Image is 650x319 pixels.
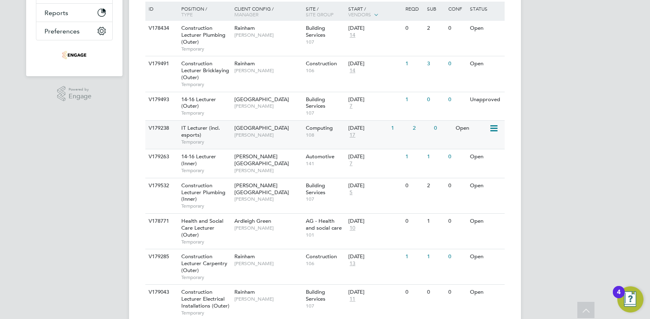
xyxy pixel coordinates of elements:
div: Sub [425,2,446,16]
span: Temporary [181,81,230,88]
span: Health and Social Care Lecturer (Outer) [181,217,223,238]
div: Open [468,149,503,164]
span: 141 [306,160,345,167]
span: Reports [45,9,68,17]
div: 0 [403,178,425,193]
span: 7 [348,103,354,110]
div: 0 [403,214,425,229]
span: Rainham [234,24,255,31]
span: Construction [306,60,337,67]
div: [DATE] [348,60,401,67]
div: V179493 [147,92,175,107]
span: [PERSON_NAME] [234,67,302,74]
span: [PERSON_NAME] [234,103,302,109]
div: V178434 [147,21,175,36]
div: Reqd [403,2,425,16]
span: 108 [306,132,345,138]
span: 5 [348,189,354,196]
div: 0 [446,92,467,107]
span: Automotive [306,153,334,160]
span: Powered by [69,86,91,93]
span: 14-16 Lecturer (Outer) [181,96,216,110]
button: Reports [36,4,112,22]
span: Rainham [234,288,255,295]
div: 0 [446,249,467,264]
div: 0 [446,214,467,229]
div: 1 [403,92,425,107]
span: Ardleigh Green [234,217,271,224]
div: V179263 [147,149,175,164]
span: Construction Lecturer Electrical Installations (Outer) [181,288,229,309]
div: Client Config / [232,2,304,21]
div: 0 [403,21,425,36]
div: 0 [403,285,425,300]
div: 3 [425,56,446,71]
span: 107 [306,196,345,202]
span: [PERSON_NAME] [234,32,302,38]
span: 10 [348,225,356,232]
span: Construction [306,253,337,260]
img: omniapeople-logo-retina.png [62,49,87,62]
span: Temporary [181,110,230,116]
span: Temporary [181,310,230,316]
span: Type [181,11,193,18]
div: 2 [425,178,446,193]
span: 107 [306,303,345,309]
div: 0 [446,21,467,36]
div: Conf [446,2,467,16]
span: [PERSON_NAME] [234,225,302,231]
span: Manager [234,11,258,18]
span: Construction Lecturer Plumbing (Outer) [181,24,225,45]
span: [PERSON_NAME] [234,260,302,267]
span: 14 [348,67,356,74]
div: 1 [389,121,410,136]
div: 0 [425,92,446,107]
a: Go to home page [36,49,113,62]
span: Construction Lecturer Bricklaying (Outer) [181,60,229,81]
span: Temporary [181,239,230,245]
div: [DATE] [348,25,401,32]
span: [GEOGRAPHIC_DATA] [234,96,289,103]
div: 1 [425,149,446,164]
span: 7 [348,160,354,167]
div: 0 [446,149,467,164]
div: 1 [403,249,425,264]
div: Open [454,121,489,136]
div: 1 [403,149,425,164]
span: 106 [306,260,345,267]
span: 107 [306,39,345,45]
span: [PERSON_NAME][GEOGRAPHIC_DATA] [234,182,289,196]
span: 107 [306,110,345,116]
div: Open [468,249,503,264]
span: Rainham [234,60,255,67]
div: V179043 [147,285,175,300]
div: [DATE] [348,96,401,103]
div: 0 [446,285,467,300]
span: Temporary [181,167,230,174]
span: [PERSON_NAME] [234,296,302,302]
span: Temporary [181,46,230,52]
div: 1 [425,214,446,229]
span: Temporary [181,274,230,281]
span: 11 [348,296,356,303]
div: 2 [411,121,432,136]
div: 1 [425,249,446,264]
div: 4 [617,292,621,303]
span: 14-16 Lecturer (Inner) [181,153,216,167]
span: Vendors [348,11,371,18]
span: 106 [306,67,345,74]
div: 0 [446,178,467,193]
span: Engage [69,93,91,100]
div: ID [147,2,175,16]
div: Open [468,178,503,193]
span: Construction Lecturer Plumbing (Inner) [181,182,225,203]
span: AG - Health and social care [306,217,342,231]
div: Status [468,2,503,16]
div: [DATE] [348,289,401,296]
span: Rainham [234,253,255,260]
div: Start / [346,2,403,22]
div: [DATE] [348,153,401,160]
div: V179491 [147,56,175,71]
div: Open [468,56,503,71]
button: Open Resource Center, 4 new notifications [617,286,643,312]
